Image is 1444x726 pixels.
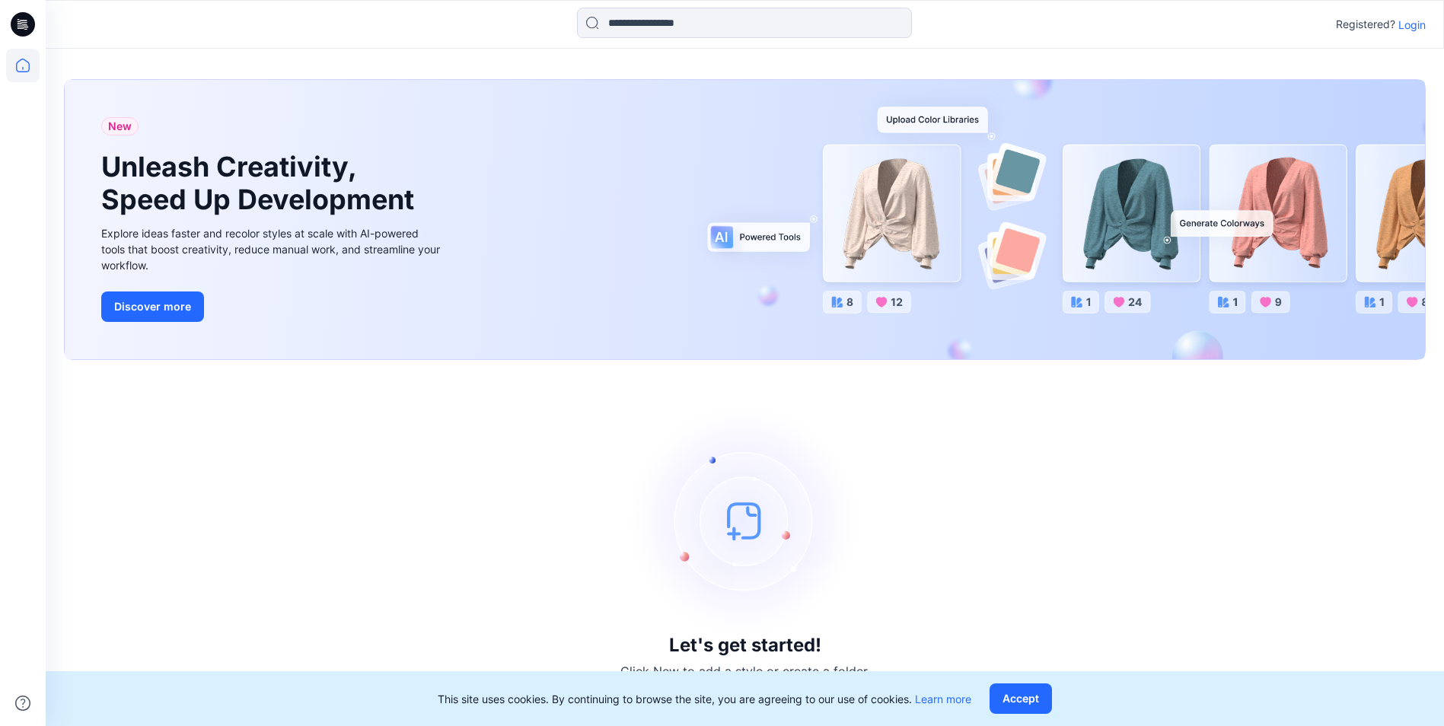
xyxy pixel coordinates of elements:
img: empty-state-image.svg [631,406,859,635]
h3: Let's get started! [669,635,821,656]
button: Accept [990,683,1052,714]
p: Registered? [1336,15,1395,33]
span: New [108,117,132,135]
a: Discover more [101,291,444,322]
button: Discover more [101,291,204,322]
div: Explore ideas faster and recolor styles at scale with AI-powered tools that boost creativity, red... [101,225,444,273]
a: Learn more [915,693,971,705]
p: Click New to add a style or create a folder. [620,662,870,680]
h1: Unleash Creativity, Speed Up Development [101,151,421,216]
p: This site uses cookies. By continuing to browse the site, you are agreeing to our use of cookies. [438,691,971,707]
p: Login [1398,17,1426,33]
